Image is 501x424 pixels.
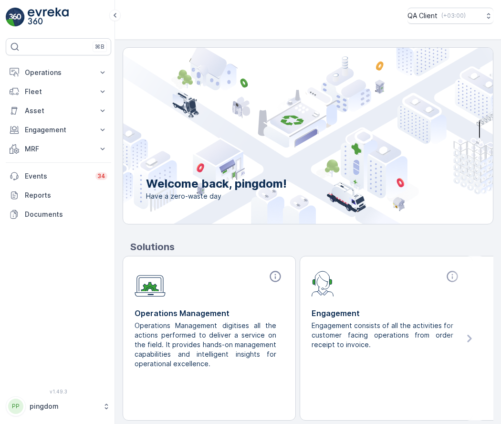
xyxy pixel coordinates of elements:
[6,8,25,27] img: logo
[6,101,111,120] button: Asset
[8,399,23,414] div: PP
[130,240,493,254] p: Solutions
[135,307,284,319] p: Operations Management
[6,139,111,159] button: MRF
[25,87,92,96] p: Fleet
[312,321,453,350] p: Engagement consists of all the activities for customer facing operations from order receipt to in...
[25,191,107,200] p: Reports
[6,186,111,205] a: Reports
[146,191,287,201] span: Have a zero-waste day
[30,402,98,411] p: pingdom
[441,12,466,20] p: ( +03:00 )
[6,167,111,186] a: Events34
[6,396,111,416] button: PPpingdom
[25,68,92,77] p: Operations
[95,43,104,51] p: ⌘B
[25,125,92,135] p: Engagement
[97,172,105,180] p: 34
[25,106,92,116] p: Asset
[28,8,69,27] img: logo_light-DOdMpM7g.png
[25,210,107,219] p: Documents
[25,144,92,154] p: MRF
[6,389,111,394] span: v 1.49.3
[6,63,111,82] button: Operations
[80,48,493,224] img: city illustration
[146,176,287,191] p: Welcome back, pingdom!
[25,171,90,181] p: Events
[6,205,111,224] a: Documents
[135,270,166,297] img: module-icon
[6,120,111,139] button: Engagement
[407,11,438,21] p: QA Client
[135,321,276,369] p: Operations Management digitises all the actions performed to deliver a service on the field. It p...
[6,82,111,101] button: Fleet
[312,307,461,319] p: Engagement
[312,270,334,297] img: module-icon
[407,8,493,24] button: QA Client(+03:00)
